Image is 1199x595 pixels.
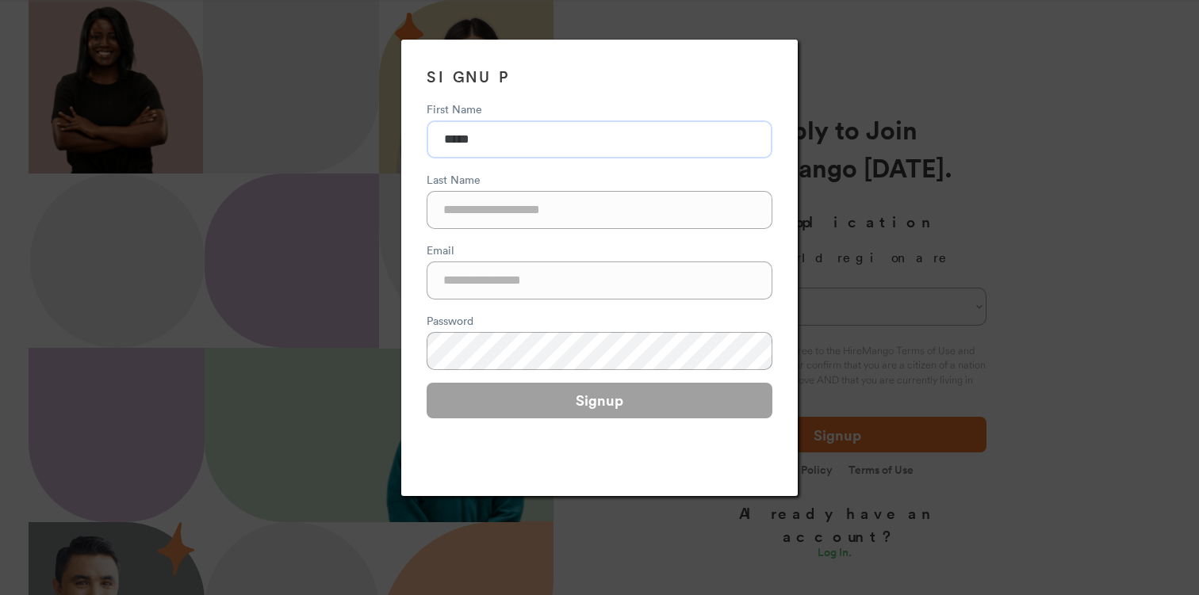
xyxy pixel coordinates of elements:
[427,65,772,88] h3: SIGNUP
[427,383,772,418] button: Signup
[427,171,772,188] div: Last Name
[427,242,772,258] div: Email
[427,101,772,117] div: First Name
[427,312,772,329] div: Password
